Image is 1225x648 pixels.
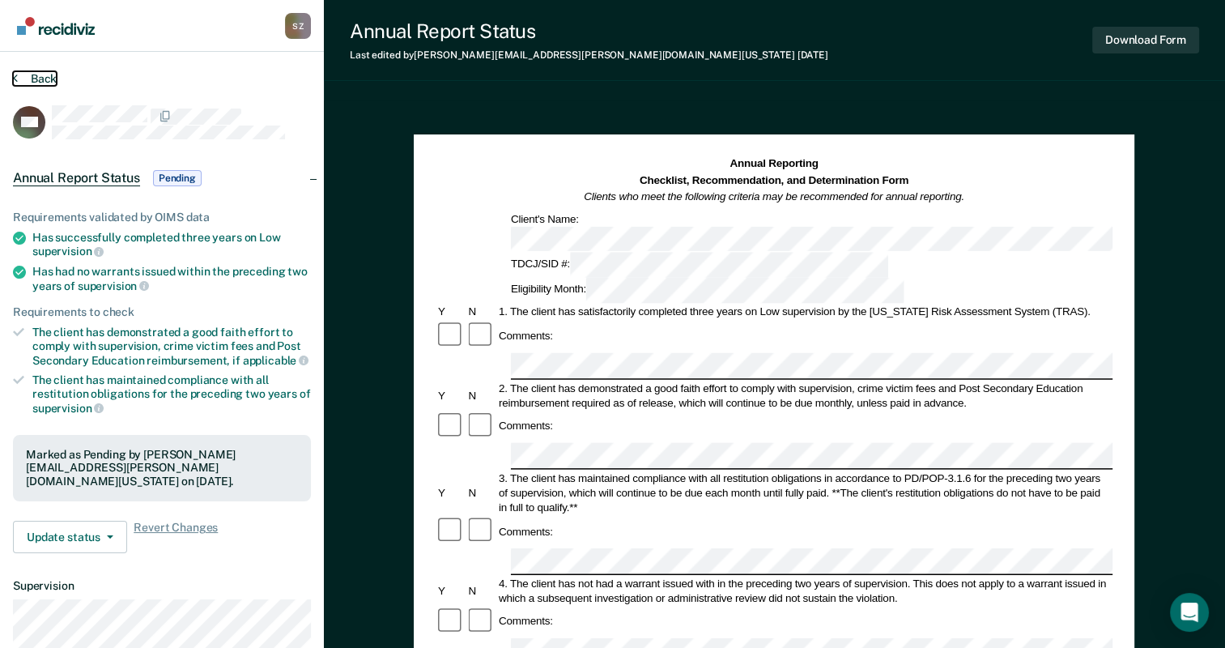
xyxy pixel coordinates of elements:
[32,373,311,415] div: The client has maintained compliance with all restitution obligations for the preceding two years of
[730,158,819,170] strong: Annual Reporting
[32,245,104,258] span: supervision
[32,231,311,258] div: Has successfully completed three years on Low
[1170,593,1209,632] div: Open Intercom Messenger
[585,190,965,202] em: Clients who meet the following criteria may be recommended for annual reporting.
[13,71,57,86] button: Back
[32,326,311,367] div: The client has demonstrated a good faith effort to comply with supervision, crime victim fees and...
[134,521,218,553] span: Revert Changes
[496,381,1112,410] div: 2. The client has demonstrated a good faith effort to comply with supervision, crime victim fees ...
[496,471,1112,514] div: 3. The client has maintained compliance with all restitution obligations in accordance to PD/POP-...
[496,305,1112,319] div: 1. The client has satisfactorily completed three years on Low supervision by the [US_STATE] Risk ...
[13,521,127,553] button: Update status
[153,170,202,186] span: Pending
[285,13,311,39] button: Profile dropdown button
[466,388,496,403] div: N
[496,524,555,539] div: Comments:
[13,170,140,186] span: Annual Report Status
[508,253,891,278] div: TDCJ/SID #:
[640,174,908,186] strong: Checklist, Recommendation, and Determination Form
[496,329,555,343] div: Comments:
[466,485,496,500] div: N
[285,13,311,39] div: S Z
[508,278,907,303] div: Eligibility Month:
[798,49,828,61] span: [DATE]
[350,49,828,61] div: Last edited by [PERSON_NAME][EMAIL_ADDRESS][PERSON_NAME][DOMAIN_NAME][US_STATE]
[243,354,308,367] span: applicable
[466,305,496,319] div: N
[436,388,466,403] div: Y
[13,211,311,224] div: Requirements validated by OIMS data
[436,485,466,500] div: Y
[496,614,555,629] div: Comments:
[13,579,311,593] dt: Supervision
[32,265,311,292] div: Has had no warrants issued within the preceding two years of
[350,19,828,43] div: Annual Report Status
[1092,27,1199,53] button: Download Form
[13,305,311,319] div: Requirements to check
[17,17,95,35] img: Recidiviz
[32,402,104,415] span: supervision
[466,583,496,598] div: N
[436,305,466,319] div: Y
[436,583,466,598] div: Y
[78,279,149,292] span: supervision
[496,576,1112,605] div: 4. The client has not had a warrant issued with in the preceding two years of supervision. This d...
[496,419,555,433] div: Comments:
[26,448,298,488] div: Marked as Pending by [PERSON_NAME][EMAIL_ADDRESS][PERSON_NAME][DOMAIN_NAME][US_STATE] on [DATE].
